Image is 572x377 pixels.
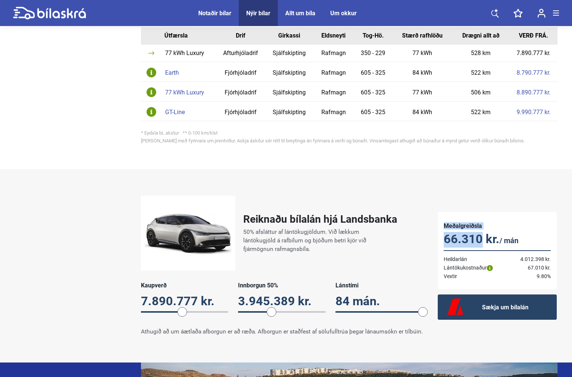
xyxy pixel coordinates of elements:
div: Kaupverð [141,282,228,289]
td: 528 km [453,45,509,62]
a: Sækja um bílalán [438,294,557,320]
a: 7.890.777 kr. [517,50,550,56]
a: Allt um bíla [285,10,315,17]
div: Earth [165,70,212,76]
td: 522 km [453,62,509,82]
a: Notaðir bílar [198,10,231,17]
p: 66.310 kr. [444,232,551,248]
td: Rafmagn [313,62,354,82]
div: Tog-Hö. [360,33,386,39]
div: [PERSON_NAME] með fyrirvara um prentvillur. Askja áskilur sér rétt til breytinga án fyrirvara á v... [141,138,557,143]
td: Sjálfskipting [266,45,313,62]
td: 605 - 325 [354,101,392,121]
img: user-login.svg [537,9,546,18]
td: Heildarlán [444,251,510,264]
td: 506 km [453,82,509,101]
span: ** 0-100 km/klst [183,130,218,136]
div: Drægni allt að [458,33,504,39]
td: Lántökukostnaður [444,264,510,272]
div: Drif [221,33,260,39]
div: Eldsneyti [318,33,348,39]
div: 84 mán. [335,294,423,308]
div: 7.890.777 kr. [141,294,228,308]
div: * Eydsla bL akstur [141,130,557,135]
td: Afturhjóladrif [216,45,265,62]
img: info-icon.svg [147,107,156,117]
h5: Meðalgreiðsla [444,222,551,229]
td: Vextir [444,272,510,281]
td: 84 kWh [392,101,453,121]
img: info-icon.svg [147,68,156,77]
div: Innborgun 50% [238,282,325,289]
a: 9.990.777 kr. [517,109,550,115]
td: 77 kWh [392,45,453,62]
div: GT-Line [165,109,212,115]
p: 50% afsláttur af lántökugjöldum. Við lækkum lántökugjöld á rafbílum og bjóðum betri kjör við fjár... [243,228,389,254]
h2: Reiknaðu bílalán hjá Landsbanka [243,213,397,225]
div: 77 kWh Luxury [165,90,212,96]
td: Sjálfskipting [266,82,313,101]
td: Rafmagn [313,101,354,121]
td: Rafmagn [313,82,354,101]
td: Sjálfskipting [266,101,313,121]
td: Rafmagn [313,45,354,62]
div: Útfærsla [164,33,216,39]
div: 77 kWh Luxury [165,50,212,56]
div: 3.945.389 kr. [238,294,325,308]
td: Fjórhjóladrif [216,82,265,101]
a: Nýir bílar [246,10,270,17]
div: VERÐ FRÁ. [515,33,552,39]
img: info-icon.svg [147,87,156,97]
td: 605 - 325 [354,62,392,82]
td: Fjórhjóladrif [216,62,265,82]
td: 350 - 229 [354,45,392,62]
td: 67.010 kr. [510,264,551,272]
td: 77 kWh [392,82,453,101]
div: Stærð rafhlöðu [398,33,447,39]
div: Girkassi [271,33,308,39]
td: 4.012.398 kr. [510,251,551,264]
div: Lánstími [335,282,423,289]
td: 9.80% [510,272,551,281]
td: 522 km [453,101,509,121]
td: Sjálfskipting [266,62,313,82]
td: 605 - 325 [354,82,392,101]
td: 84 kWh [392,62,453,82]
a: Um okkur [330,10,357,17]
a: 8.790.777 kr. [517,70,550,76]
td: Fjórhjóladrif [216,101,265,121]
img: arrow.svg [148,51,154,55]
th: Id [141,27,161,45]
a: 8.890.777 kr. [517,90,550,96]
span: / mán [499,236,518,245]
p: Athugið að um áætlaða afborgun er að ræða. Afborgun er staðfest af sölufulltrúa þegar lánaumsókn ... [141,328,423,336]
